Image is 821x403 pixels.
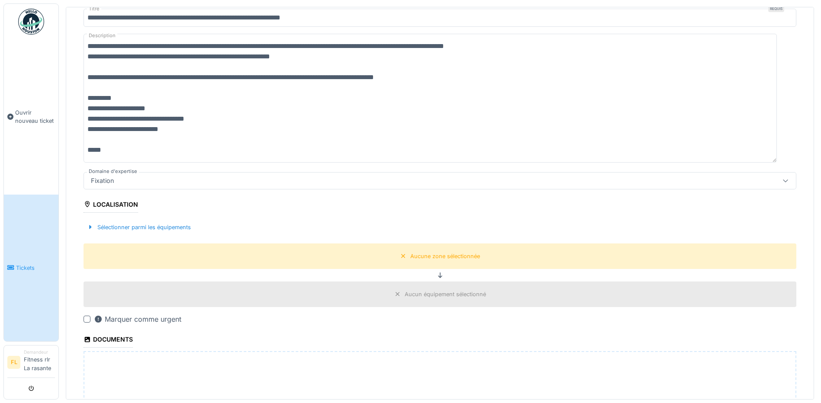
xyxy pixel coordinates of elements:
div: Demandeur [24,349,55,355]
li: FL [7,356,20,369]
label: Description [87,30,117,41]
div: Marquer comme urgent [94,314,181,324]
div: Requis [768,5,784,12]
label: Titre [87,5,101,13]
a: Ouvrir nouveau ticket [4,39,58,195]
li: Fitness rlr La rasante [24,349,55,376]
div: Aucune zone sélectionnée [410,252,480,260]
div: Fixation [87,176,118,186]
span: Tickets [16,264,55,272]
a: Tickets [4,195,58,341]
label: Domaine d'expertise [87,168,139,175]
span: Ouvrir nouveau ticket [15,109,55,125]
div: Aucun équipement sélectionné [405,290,486,298]
div: Documents [84,333,133,348]
a: FL DemandeurFitness rlr La rasante [7,349,55,378]
div: Sélectionner parmi les équipements [84,221,194,233]
div: Localisation [84,198,138,213]
img: Badge_color-CXgf-gQk.svg [18,9,44,35]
